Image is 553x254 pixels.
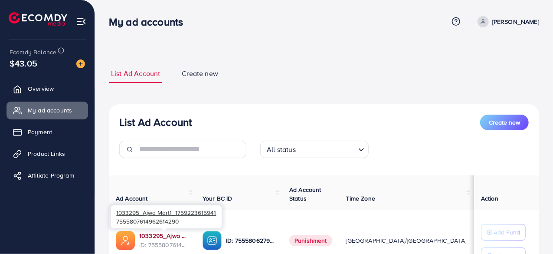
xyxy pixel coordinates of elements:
[494,227,520,238] p: Add Fund
[474,16,539,27] a: [PERSON_NAME]
[28,84,54,93] span: Overview
[265,143,298,156] span: All status
[7,80,88,97] a: Overview
[203,194,232,203] span: Your BC ID
[111,205,222,228] div: 7555807614962614290
[28,171,74,180] span: Affiliate Program
[203,231,222,250] img: ic-ba-acc.ded83a64.svg
[298,142,355,156] input: Search for option
[139,231,189,240] a: 1033295_Ajwa Mart1_1759223615941
[28,149,65,158] span: Product Links
[289,185,321,203] span: Ad Account Status
[76,59,85,68] img: image
[346,236,467,245] span: [GEOGRAPHIC_DATA]/[GEOGRAPHIC_DATA]
[111,69,160,79] span: List Ad Account
[28,106,72,115] span: My ad accounts
[346,194,375,203] span: Time Zone
[10,48,56,56] span: Ecomdy Balance
[116,231,135,250] img: ic-ads-acc.e4c84228.svg
[492,16,539,27] p: [PERSON_NAME]
[109,16,190,28] h3: My ad accounts
[7,145,88,162] a: Product Links
[260,141,369,158] div: Search for option
[119,116,192,129] h3: List Ad Account
[116,194,148,203] span: Ad Account
[480,115,529,130] button: Create new
[28,128,52,136] span: Payment
[481,224,526,241] button: Add Fund
[182,69,218,79] span: Create new
[7,102,88,119] a: My ad accounts
[7,167,88,184] a: Affiliate Program
[9,12,67,26] img: logo
[481,194,498,203] span: Action
[116,208,216,217] span: 1033295_Ajwa Mart1_1759223615941
[7,123,88,141] a: Payment
[226,235,275,246] p: ID: 7555806279568359431
[10,57,37,69] span: $43.05
[76,16,86,26] img: menu
[139,241,189,249] span: ID: 7555807614962614290
[289,235,332,246] span: Punishment
[489,118,520,127] span: Create new
[516,215,546,247] iframe: Chat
